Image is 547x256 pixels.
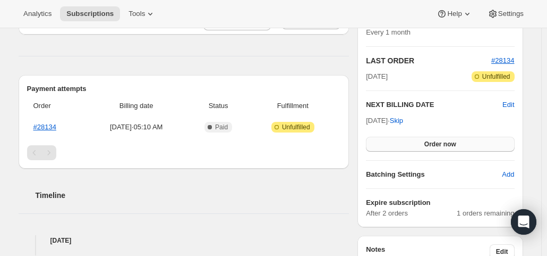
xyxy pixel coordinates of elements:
[129,10,145,18] span: Tools
[366,137,514,152] button: Order now
[495,166,520,183] button: Add
[430,6,478,21] button: Help
[122,6,162,21] button: Tools
[88,122,185,133] span: [DATE] · 05:10 AM
[498,10,524,18] span: Settings
[27,84,341,94] h2: Payment attempts
[17,6,58,21] button: Analytics
[481,6,530,21] button: Settings
[366,169,502,180] h6: Batching Settings
[366,71,388,82] span: [DATE]
[366,197,514,208] h6: Expire subscription
[447,10,461,18] span: Help
[502,169,514,180] span: Add
[36,190,349,201] h2: Timeline
[33,123,56,131] a: #28134
[491,55,514,66] button: #28134
[366,208,457,219] span: After 2 orders
[366,100,502,110] h2: NEXT BILLING DATE
[251,101,334,111] span: Fulfillment
[23,10,52,18] span: Analytics
[482,72,510,81] span: Unfulfilled
[491,56,514,64] a: #28134
[511,209,536,235] div: Open Intercom Messenger
[192,101,245,111] span: Status
[502,100,514,110] button: Edit
[366,55,491,66] h2: LAST ORDER
[19,235,349,246] h4: [DATE]
[27,94,84,118] th: Order
[383,112,409,129] button: Skip
[390,115,403,126] span: Skip
[282,123,310,131] span: Unfulfilled
[366,28,411,36] span: Every 1 month
[60,6,120,21] button: Subscriptions
[496,247,508,256] span: Edit
[457,208,514,219] span: 1 orders remaining
[366,117,403,125] span: [DATE] ·
[66,10,114,18] span: Subscriptions
[88,101,185,111] span: Billing date
[27,145,341,160] nav: Pagination
[215,123,228,131] span: Paid
[424,140,456,148] span: Order now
